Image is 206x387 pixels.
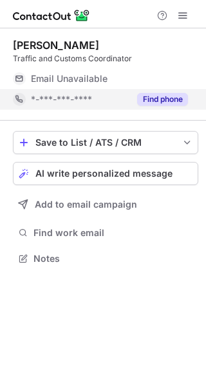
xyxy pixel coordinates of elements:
button: Find work email [13,224,198,242]
span: Find work email [33,227,193,239]
button: AI write personalized message [13,162,198,185]
span: AI write personalized message [35,168,173,179]
div: [PERSON_NAME] [13,39,99,52]
span: Email Unavailable [31,73,108,84]
span: Notes [33,253,193,264]
span: Add to email campaign [35,199,137,210]
button: Add to email campaign [13,193,198,216]
div: Traffic and Customs Coordinator [13,53,198,64]
button: save-profile-one-click [13,131,198,154]
div: Save to List / ATS / CRM [35,137,176,148]
button: Reveal Button [137,93,188,106]
button: Notes [13,250,198,268]
img: ContactOut v5.3.10 [13,8,90,23]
